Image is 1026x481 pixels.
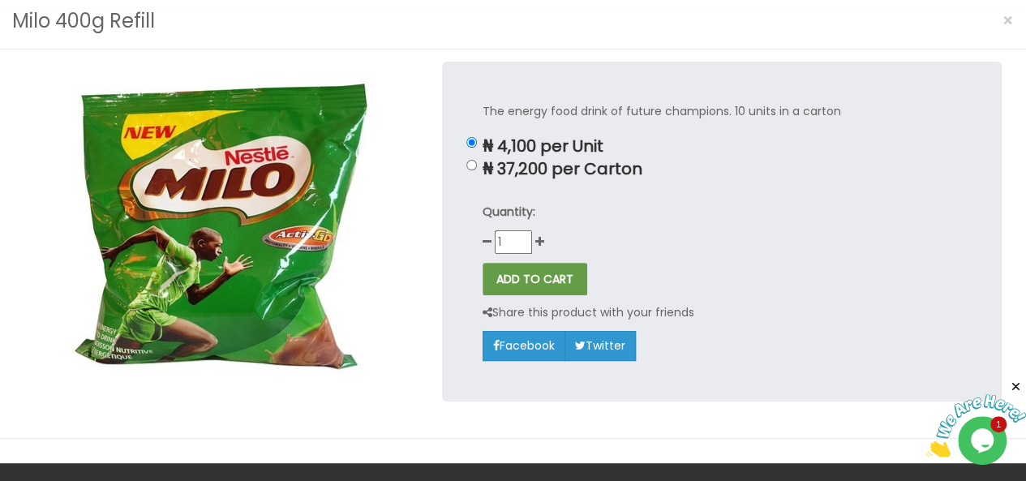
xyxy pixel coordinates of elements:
p: Share this product with your friends [483,303,694,322]
strong: Quantity: [483,204,535,220]
button: ADD TO CART [483,263,587,295]
p: ₦ 37,200 per Carton [483,160,961,178]
p: The energy food drink of future champions. 10 units in a carton [483,102,961,121]
img: Milo 400g Refill [24,62,414,395]
button: All Products [217,34,317,63]
input: ₦ 37,200 per Carton [466,160,477,170]
input: ₦ 4,100 per Unit [466,137,477,148]
a: Facebook [483,331,565,360]
a: Twitter [565,331,636,360]
iframe: chat widget [925,380,1026,457]
span: 0 [861,21,882,41]
input: Search our variety of products [316,34,778,63]
p: ₦ 4,100 per Unit [483,137,961,156]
